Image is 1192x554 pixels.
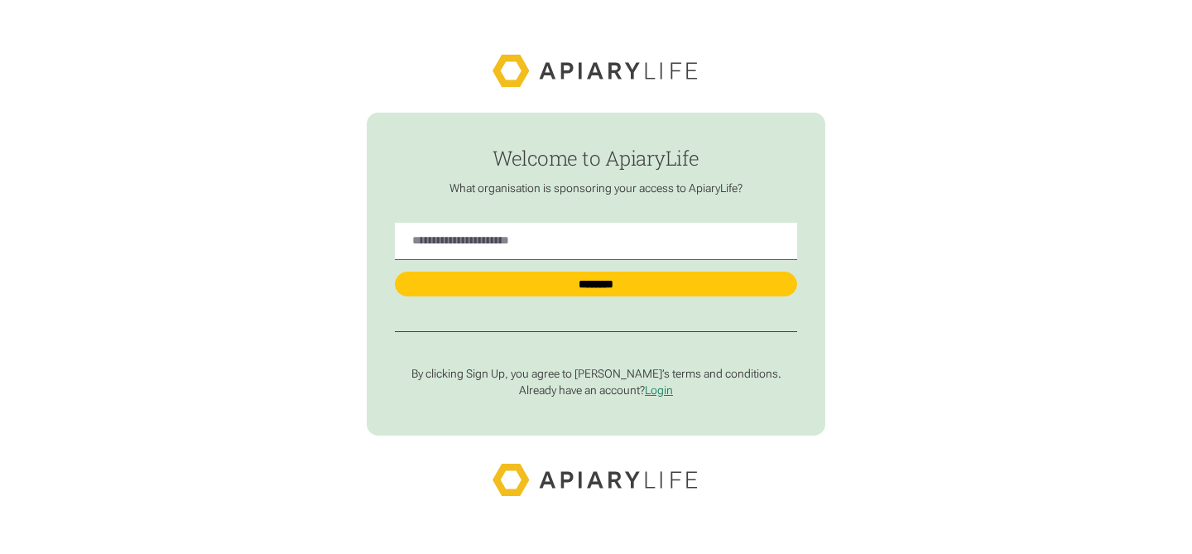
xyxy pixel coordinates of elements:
h1: Welcome to ApiaryLife [395,147,796,170]
p: By clicking Sign Up, you agree to [PERSON_NAME]’s terms and conditions. [395,367,796,381]
form: find-employer [367,113,826,435]
p: Already have an account? [395,383,796,397]
p: What organisation is sponsoring your access to ApiaryLife? [395,181,796,195]
a: Login [645,383,673,397]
